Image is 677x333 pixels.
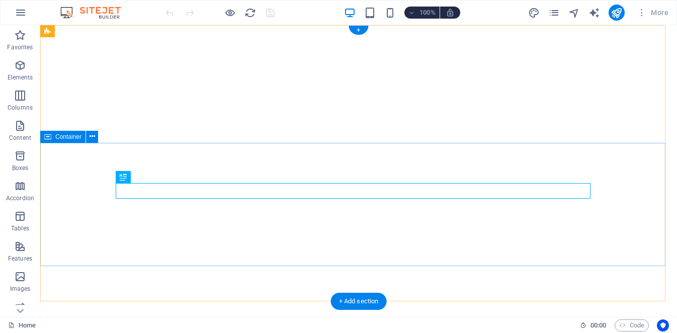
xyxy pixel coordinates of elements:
[588,7,600,19] i: AI Writer
[598,321,599,329] span: :
[609,5,625,21] button: publish
[528,7,540,19] i: Design (Ctrl+Alt+Y)
[404,7,440,19] button: 100%
[633,5,672,21] button: More
[55,134,81,140] span: Container
[224,7,236,19] button: Click here to leave preview mode and continue editing
[12,164,29,172] p: Boxes
[244,7,256,19] i: Reload page
[446,8,455,17] i: On resize automatically adjust zoom level to fit chosen device.
[331,293,387,310] div: + Add section
[619,319,644,331] span: Code
[590,319,606,331] span: 00 00
[657,319,669,331] button: Usercentrics
[637,8,668,18] span: More
[568,7,580,19] button: navigator
[528,7,540,19] button: design
[615,319,649,331] button: Code
[7,43,33,51] p: Favorites
[349,26,368,35] div: +
[9,134,31,142] p: Content
[58,7,133,19] img: Editor Logo
[611,7,622,19] i: Publish
[548,7,560,19] i: Pages (Ctrl+Alt+S)
[548,7,560,19] button: pages
[10,285,31,293] p: Images
[11,224,29,232] p: Tables
[568,7,580,19] i: Navigator
[8,319,36,331] a: Click to cancel selection. Double-click to open Pages
[244,7,256,19] button: reload
[8,104,33,112] p: Columns
[8,255,32,263] p: Features
[419,7,436,19] h6: 100%
[580,319,607,331] h6: Session time
[8,73,33,81] p: Elements
[588,7,601,19] button: text_generator
[6,194,34,202] p: Accordion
